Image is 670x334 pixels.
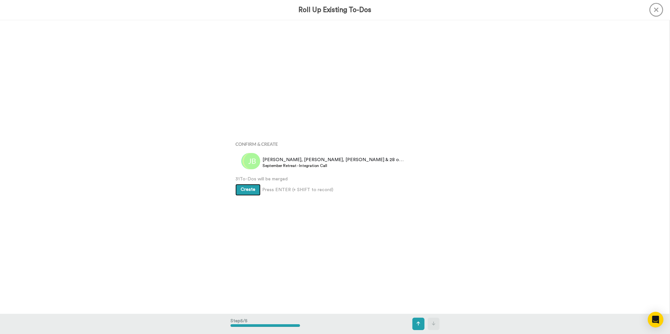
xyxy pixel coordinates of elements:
img: jb.png [244,153,260,169]
h3: Roll Up Existing To-Dos [299,6,372,14]
div: Step 5 / 5 [231,314,300,333]
div: Open Intercom Messenger [648,312,663,327]
span: Press ENTER (+ SHIFT to record) [262,187,333,193]
span: Create [241,187,255,192]
span: 31 To-Dos will be merged [235,176,435,182]
span: [PERSON_NAME], [PERSON_NAME], [PERSON_NAME] & 28 others [263,157,405,163]
span: September Retreat - Integration Call [263,163,405,168]
button: Create [235,184,261,196]
img: sg.png [242,153,259,169]
h4: Confirm & Create [235,142,435,146]
img: gy.png [241,153,258,169]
